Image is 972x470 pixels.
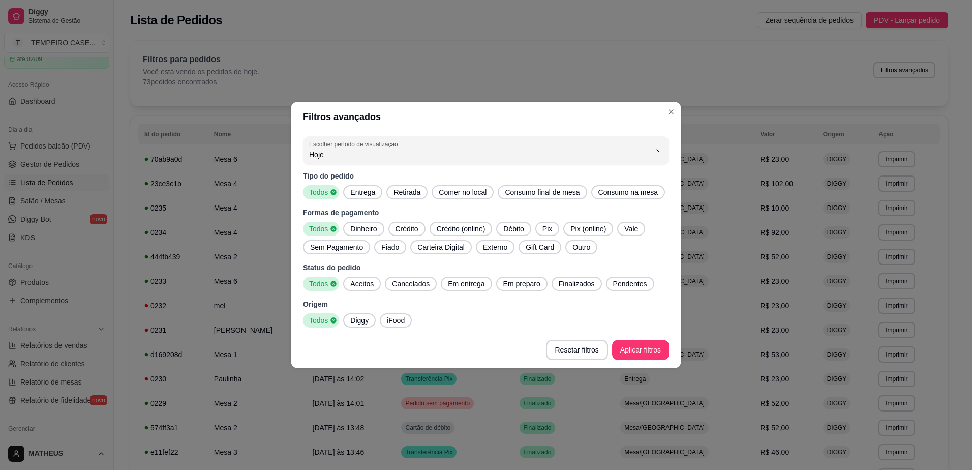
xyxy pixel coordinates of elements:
[374,240,406,254] button: Fiado
[612,340,669,360] button: Aplicar filtros
[479,242,511,252] span: Externo
[343,313,376,328] button: Diggy
[563,222,613,236] button: Pix (online)
[303,262,669,273] p: Status do pedido
[591,185,665,199] button: Consumo na mesa
[519,240,561,254] button: Gift Card
[568,242,594,252] span: Outro
[594,187,662,197] span: Consumo na mesa
[496,277,548,291] button: Em preparo
[303,277,339,291] button: Todos
[499,279,544,289] span: Em preparo
[522,242,558,252] span: Gift Card
[565,240,597,254] button: Outro
[617,222,645,236] button: Vale
[430,222,493,236] button: Crédito (online)
[389,187,424,197] span: Retirada
[535,222,559,236] button: Pix
[552,277,602,291] button: Finalizados
[386,185,428,199] button: Retirada
[388,279,434,289] span: Cancelados
[566,224,610,234] span: Pix (online)
[435,187,491,197] span: Comer no local
[433,224,490,234] span: Crédito (online)
[305,224,330,234] span: Todos
[391,224,422,234] span: Crédito
[444,279,489,289] span: Em entrega
[383,315,409,326] span: iFood
[303,171,669,181] p: Tipo do pedido
[538,224,556,234] span: Pix
[346,187,379,197] span: Entrega
[546,340,608,360] button: Resetar filtros
[413,242,469,252] span: Carteira Digital
[343,277,381,291] button: Aceitos
[346,315,373,326] span: Diggy
[441,277,492,291] button: Em entrega
[501,187,584,197] span: Consumo final de mesa
[303,222,339,236] button: Todos
[496,222,531,236] button: Débito
[377,242,403,252] span: Fiado
[303,185,339,199] button: Todos
[305,187,330,197] span: Todos
[432,185,494,199] button: Comer no local
[306,242,367,252] span: Sem Pagamento
[309,150,651,160] span: Hoje
[663,104,679,120] button: Close
[303,208,669,218] p: Formas de pagamento
[346,279,378,289] span: Aceitos
[476,240,514,254] button: Externo
[498,185,587,199] button: Consumo final de mesa
[291,102,681,132] header: Filtros avançados
[620,224,642,234] span: Vale
[609,279,651,289] span: Pendentes
[606,277,654,291] button: Pendentes
[309,140,401,149] label: Escolher período de visualização
[555,279,599,289] span: Finalizados
[343,185,382,199] button: Entrega
[499,224,528,234] span: Débito
[343,222,384,236] button: Dinheiro
[303,299,669,309] p: Origem
[346,224,381,234] span: Dinheiro
[305,315,330,326] span: Todos
[385,277,437,291] button: Cancelados
[303,313,339,328] button: Todos
[380,313,412,328] button: iFood
[303,136,669,165] button: Escolher período de visualizaçãoHoje
[410,240,472,254] button: Carteira Digital
[388,222,426,236] button: Crédito
[303,240,370,254] button: Sem Pagamento
[305,279,330,289] span: Todos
